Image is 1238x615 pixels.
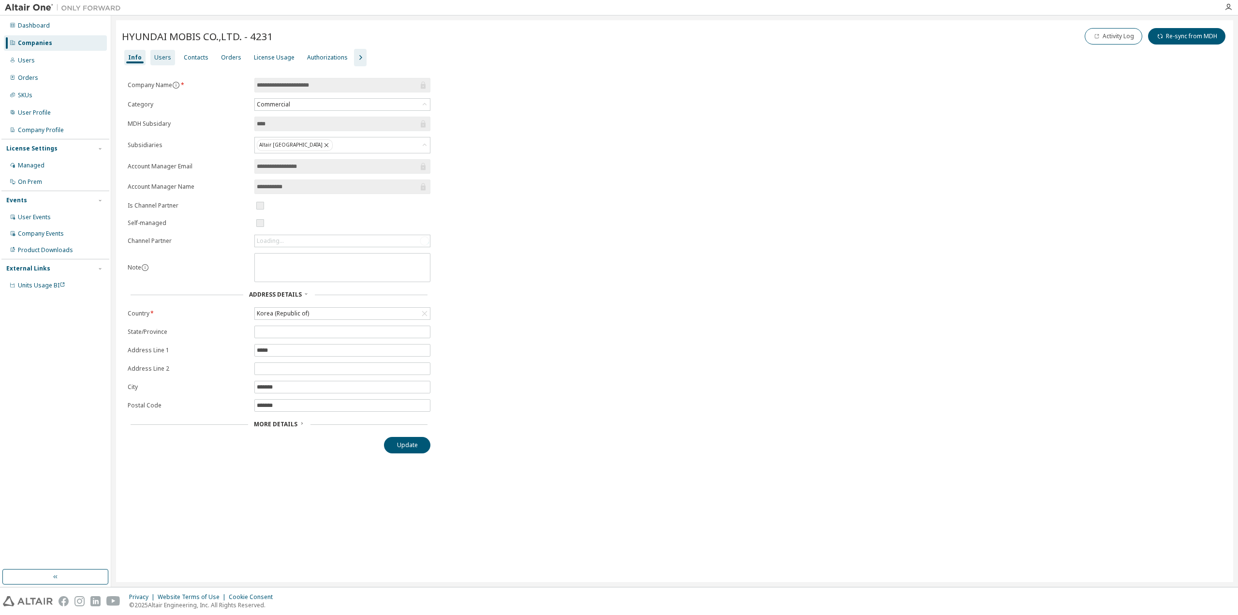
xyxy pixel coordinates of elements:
[172,81,180,89] button: information
[129,593,158,601] div: Privacy
[5,3,126,13] img: Altair One
[18,178,42,186] div: On Prem
[90,596,101,606] img: linkedin.svg
[18,74,38,82] div: Orders
[154,54,171,61] div: Users
[18,91,32,99] div: SKUs
[128,81,249,89] label: Company Name
[1085,28,1142,45] button: Activity Log
[18,162,44,169] div: Managed
[254,420,297,428] span: More Details
[6,265,50,272] div: External Links
[255,99,292,110] div: Commercial
[229,593,279,601] div: Cookie Consent
[128,263,141,271] label: Note
[128,237,249,245] label: Channel Partner
[128,141,249,149] label: Subsidiaries
[128,310,249,317] label: Country
[3,596,53,606] img: altair_logo.svg
[74,596,85,606] img: instagram.svg
[128,383,249,391] label: City
[128,365,249,373] label: Address Line 2
[18,230,64,238] div: Company Events
[257,237,284,245] div: Loading...
[18,213,51,221] div: User Events
[122,30,273,43] span: HYUNDAI MOBIS CO.,LTD. - 4231
[255,308,430,319] div: Korea (Republic of)
[128,402,249,409] label: Postal Code
[18,39,52,47] div: Companies
[184,54,208,61] div: Contacts
[307,54,348,61] div: Authorizations
[128,183,249,191] label: Account Manager Name
[128,346,249,354] label: Address Line 1
[6,145,58,152] div: License Settings
[128,328,249,336] label: State/Province
[255,99,430,110] div: Commercial
[59,596,69,606] img: facebook.svg
[257,139,333,151] div: Altair [GEOGRAPHIC_DATA]
[128,219,249,227] label: Self-managed
[1148,28,1225,45] button: Re-sync from MDH
[384,437,430,453] button: Update
[18,22,50,30] div: Dashboard
[18,281,65,289] span: Units Usage BI
[255,308,310,319] div: Korea (Republic of)
[129,601,279,609] p: © 2025 Altair Engineering, Inc. All Rights Reserved.
[6,196,27,204] div: Events
[128,163,249,170] label: Account Manager Email
[18,126,64,134] div: Company Profile
[18,109,51,117] div: User Profile
[141,264,149,271] button: information
[128,120,249,128] label: MDH Subsidary
[128,101,249,108] label: Category
[106,596,120,606] img: youtube.svg
[221,54,241,61] div: Orders
[249,290,302,299] span: Address Details
[255,137,430,153] div: Altair [GEOGRAPHIC_DATA]
[128,54,142,61] div: Info
[254,54,295,61] div: License Usage
[255,235,430,247] div: Loading...
[18,246,73,254] div: Product Downloads
[158,593,229,601] div: Website Terms of Use
[128,202,249,210] label: Is Channel Partner
[18,57,35,64] div: Users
